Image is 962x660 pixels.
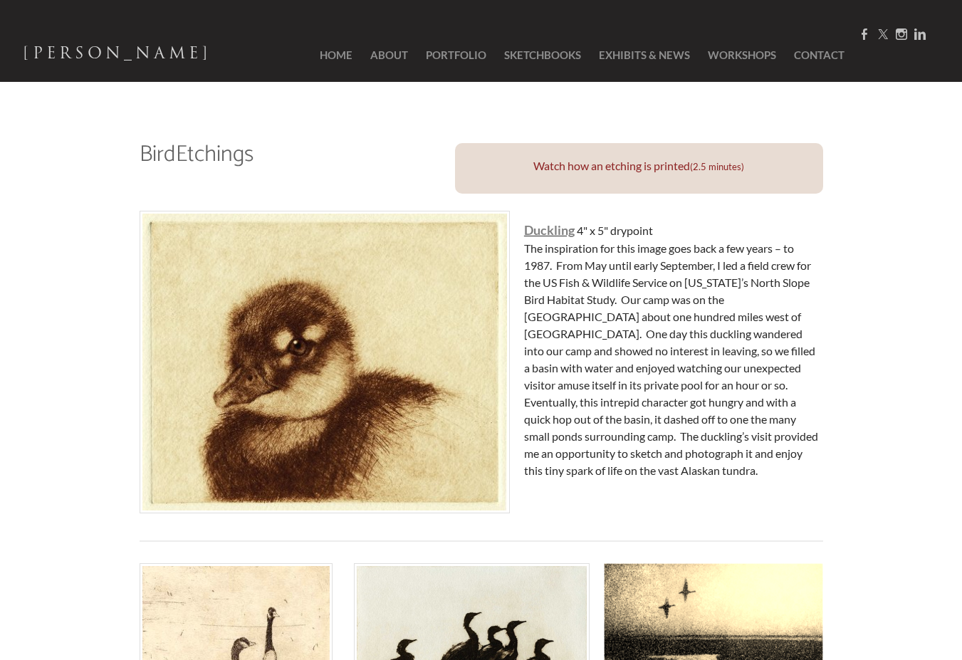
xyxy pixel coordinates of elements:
[419,28,493,82] a: Portfolio
[533,159,690,172] font: Watch how an etching is printed
[592,28,697,82] a: Exhibits & News
[497,28,588,82] a: SketchBooks
[140,211,510,514] img: Duckling
[524,241,818,477] font: The inspiration for this image goes back a few years – to 1987. From May until early September, I...
[690,161,744,172] font: (2.5 minutes)
[140,136,152,173] font: B
[152,136,176,173] font: ird
[859,28,870,41] a: Facebook
[787,28,845,82] a: Contact
[896,28,907,41] a: Instagram
[877,28,889,41] a: Twitter
[23,41,211,66] span: [PERSON_NAME]
[533,159,744,172] a: Watch how an etching is printed(2.5 minutes)
[533,159,744,172] font: ​​
[187,136,253,173] font: tchings
[23,40,211,71] a: [PERSON_NAME]
[701,28,783,82] a: Workshops
[176,136,187,173] font: E
[524,204,823,479] div: 4" x 5" drypoint
[914,28,926,41] a: Linkedin
[363,28,415,82] a: About
[298,28,360,82] a: Home
[524,222,575,238] font: Duckling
